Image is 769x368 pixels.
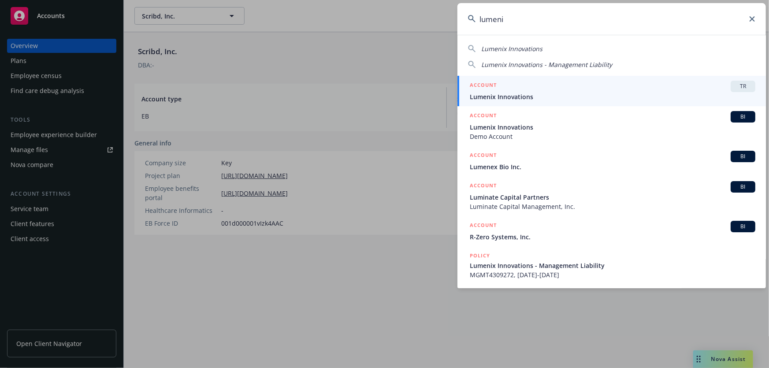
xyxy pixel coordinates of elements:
span: Lumenix Innovations [470,92,755,101]
span: BI [734,113,752,121]
span: MGMT4309272, [DATE]-[DATE] [470,270,755,279]
input: Search... [457,3,766,35]
span: Demo Account [470,132,755,141]
span: TR [734,82,752,90]
span: Lumenix Innovations - Management Liability [481,60,612,69]
h5: POLICY [470,251,490,260]
h5: ACCOUNT [470,181,497,192]
a: POLICYLumenix Innovations - Management LiabilityMGMT4309272, [DATE]-[DATE] [457,246,766,284]
span: BI [734,152,752,160]
span: Lumenex Bio Inc. [470,162,755,171]
span: R-Zero Systems, Inc. [470,232,755,242]
h5: ACCOUNT [470,81,497,91]
a: ACCOUNTBIR-Zero Systems, Inc. [457,216,766,246]
a: ACCOUNTBILuminate Capital PartnersLuminate Capital Management, Inc. [457,176,766,216]
a: ACCOUNTTRLumenix Innovations [457,76,766,106]
span: BI [734,223,752,230]
a: ACCOUNTBILumenix InnovationsDemo Account [457,106,766,146]
h5: ACCOUNT [470,151,497,161]
span: BI [734,183,752,191]
span: Lumenix Innovations [470,123,755,132]
span: Luminate Capital Management, Inc. [470,202,755,211]
span: Lumenix Innovations - Management Liability [470,261,755,270]
h5: ACCOUNT [470,111,497,122]
span: Luminate Capital Partners [470,193,755,202]
a: ACCOUNTBILumenex Bio Inc. [457,146,766,176]
h5: ACCOUNT [470,221,497,231]
span: Lumenix Innovations [481,45,542,53]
